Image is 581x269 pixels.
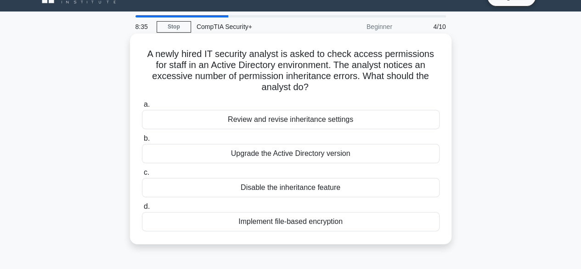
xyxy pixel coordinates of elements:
[157,21,191,33] a: Stop
[191,17,317,36] div: CompTIA Security+
[144,202,150,210] span: d.
[144,134,150,142] span: b.
[130,17,157,36] div: 8:35
[144,168,149,176] span: c.
[142,110,440,129] div: Review and revise inheritance settings
[142,144,440,163] div: Upgrade the Active Directory version
[144,100,150,108] span: a.
[398,17,451,36] div: 4/10
[142,212,440,231] div: Implement file-based encryption
[317,17,398,36] div: Beginner
[142,178,440,197] div: Disable the inheritance feature
[141,48,440,93] h5: A newly hired IT security analyst is asked to check access permissions for staff in an Active Dir...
